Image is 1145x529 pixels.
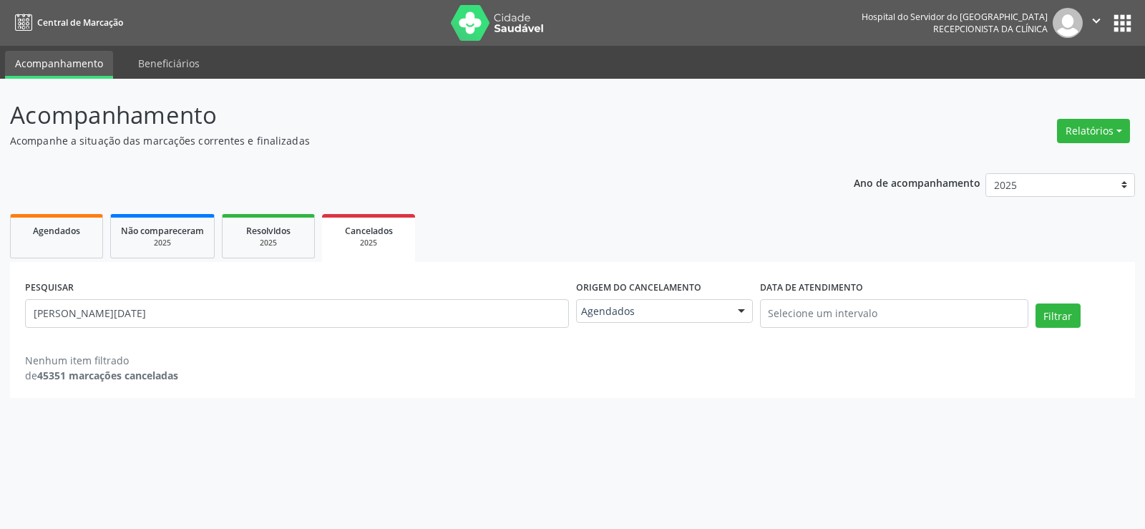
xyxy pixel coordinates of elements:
[1053,8,1083,38] img: img
[233,238,304,248] div: 2025
[1083,8,1110,38] button: 
[121,238,204,248] div: 2025
[581,304,723,319] span: Agendados
[25,299,569,328] input: Nome, código do beneficiário ou CPF
[854,173,980,191] p: Ano de acompanhamento
[37,369,178,382] strong: 45351 marcações canceladas
[5,51,113,79] a: Acompanhamento
[246,225,291,237] span: Resolvidos
[760,277,863,299] label: DATA DE ATENDIMENTO
[25,277,74,299] label: PESQUISAR
[25,353,178,368] div: Nenhum item filtrado
[576,277,701,299] label: Origem do cancelamento
[121,225,204,237] span: Não compareceram
[1110,11,1135,36] button: apps
[10,97,797,133] p: Acompanhamento
[37,16,123,29] span: Central de Marcação
[1036,304,1081,328] button: Filtrar
[862,11,1048,23] div: Hospital do Servidor do [GEOGRAPHIC_DATA]
[760,299,1028,328] input: Selecione um intervalo
[933,23,1048,35] span: Recepcionista da clínica
[1088,13,1104,29] i: 
[10,11,123,34] a: Central de Marcação
[1057,119,1130,143] button: Relatórios
[33,225,80,237] span: Agendados
[10,133,797,148] p: Acompanhe a situação das marcações correntes e finalizadas
[128,51,210,76] a: Beneficiários
[345,225,393,237] span: Cancelados
[25,368,178,383] div: de
[332,238,405,248] div: 2025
